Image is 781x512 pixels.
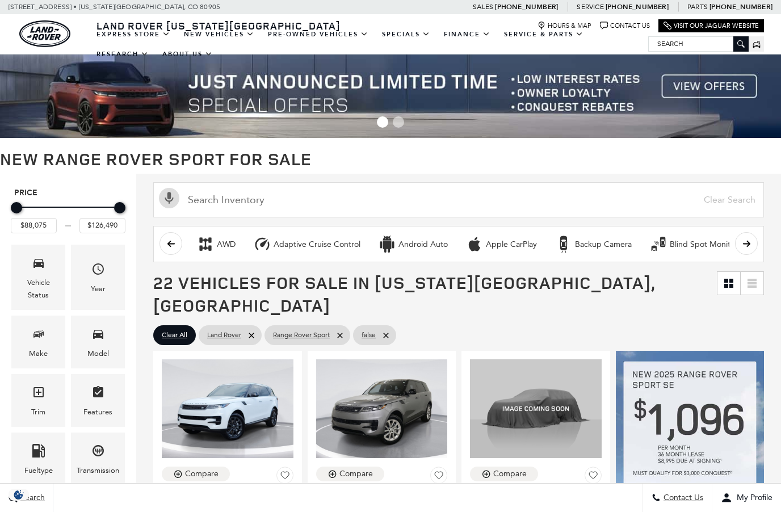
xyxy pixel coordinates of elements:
div: Make [29,347,48,360]
span: Parts [687,3,708,11]
a: Land Rover [US_STATE][GEOGRAPHIC_DATA] [90,19,347,32]
input: Maximum [79,218,125,233]
button: scroll right [735,232,758,255]
span: Sales [473,3,493,11]
button: Compare Vehicle [470,467,538,481]
button: Save Vehicle [585,467,602,488]
button: Save Vehicle [276,467,293,488]
button: Open user profile menu [712,484,781,512]
span: Land Rover [US_STATE][GEOGRAPHIC_DATA] [96,19,341,32]
button: Blind Spot MonitorBlind Spot Monitor [644,232,744,256]
a: Pre-Owned Vehicles [261,24,375,44]
button: Apple CarPlayApple CarPlay [460,232,543,256]
span: Land Rover [207,328,241,342]
div: TrimTrim [11,374,65,427]
div: Transmission [77,464,119,477]
a: [PHONE_NUMBER] [606,2,669,11]
button: Android AutoAndroid Auto [372,232,454,256]
div: Compare [339,469,373,479]
div: Year [91,283,106,295]
div: Apple CarPlay [486,240,537,250]
span: Make [32,324,45,347]
a: Service & Parts [497,24,590,44]
div: MakeMake [11,316,65,368]
span: Model [91,324,105,347]
a: Contact Us [600,22,650,30]
span: Contact Us [661,493,703,503]
nav: Main Navigation [90,24,648,64]
div: AWD [197,236,214,253]
div: Model [87,347,109,360]
span: 22 Vehicles for Sale in [US_STATE][GEOGRAPHIC_DATA], [GEOGRAPHIC_DATA] [153,271,655,317]
a: Research [90,44,156,64]
div: Price [11,198,125,233]
div: Blind Spot Monitor [670,240,738,250]
div: Android Auto [398,240,448,250]
input: Minimum [11,218,57,233]
input: Search Inventory [153,182,764,217]
div: FeaturesFeatures [71,374,125,427]
a: land-rover [19,20,70,47]
span: false [362,328,376,342]
span: Features [91,383,105,406]
span: Fueltype [32,441,45,464]
img: 2025 Land Rover Range Rover Sport SE [162,359,293,458]
span: Clear All [162,328,187,342]
span: Trim [32,383,45,406]
div: Features [83,406,112,418]
a: About Us [156,44,220,64]
img: Opt-Out Icon [6,489,32,501]
a: Specials [375,24,437,44]
div: ModelModel [71,316,125,368]
div: Minimum Price [11,202,22,213]
a: [PHONE_NUMBER] [709,2,772,11]
a: [STREET_ADDRESS] • [US_STATE][GEOGRAPHIC_DATA], CO 80905 [9,3,220,11]
span: Service [577,3,603,11]
span: My Profile [732,493,772,503]
div: VehicleVehicle Status [11,245,65,310]
button: Compare Vehicle [162,467,230,481]
a: Hours & Map [538,22,591,30]
span: Range Rover Sport [273,328,330,342]
a: Visit Our Jaguar Website [664,22,759,30]
div: Compare [185,469,219,479]
button: Compare Vehicle [316,467,384,481]
div: Apple CarPlay [466,236,483,253]
div: Vehicle Status [20,276,57,301]
div: Trim [31,406,45,418]
div: Blind Spot Monitor [650,236,667,253]
span: Go to slide 2 [393,116,404,128]
div: Backup Camera [575,240,632,250]
span: Vehicle [32,253,45,276]
button: Adaptive Cruise ControlAdaptive Cruise Control [247,232,367,256]
div: Adaptive Cruise Control [254,236,271,253]
button: Backup CameraBackup Camera [549,232,638,256]
div: Fueltype [24,464,53,477]
div: Maximum Price [114,202,125,213]
img: 2025 Land Rover Range Rover Sport SE [316,359,448,458]
input: Search [649,37,748,51]
a: New Vehicles [177,24,261,44]
div: Compare [493,469,527,479]
a: [PHONE_NUMBER] [495,2,558,11]
a: EXPRESS STORE [90,24,177,44]
button: Save Vehicle [430,467,447,488]
div: TransmissionTransmission [71,433,125,485]
h5: Price [14,188,122,198]
img: Land Rover [19,20,70,47]
div: AWD [217,240,236,250]
section: Click to Open Cookie Consent Modal [6,489,32,501]
a: Finance [437,24,497,44]
div: YearYear [71,245,125,310]
span: Year [91,259,105,283]
div: FueltypeFueltype [11,433,65,485]
div: Backup Camera [555,236,572,253]
span: Transmission [91,441,105,464]
button: AWDAWD [191,232,242,256]
img: 2025 Land Rover Range Rover Sport SE [470,359,602,458]
div: Android Auto [379,236,396,253]
button: scroll left [159,232,182,255]
div: Adaptive Cruise Control [274,240,360,250]
svg: Click to toggle on voice search [159,188,179,208]
span: Go to slide 1 [377,116,388,128]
